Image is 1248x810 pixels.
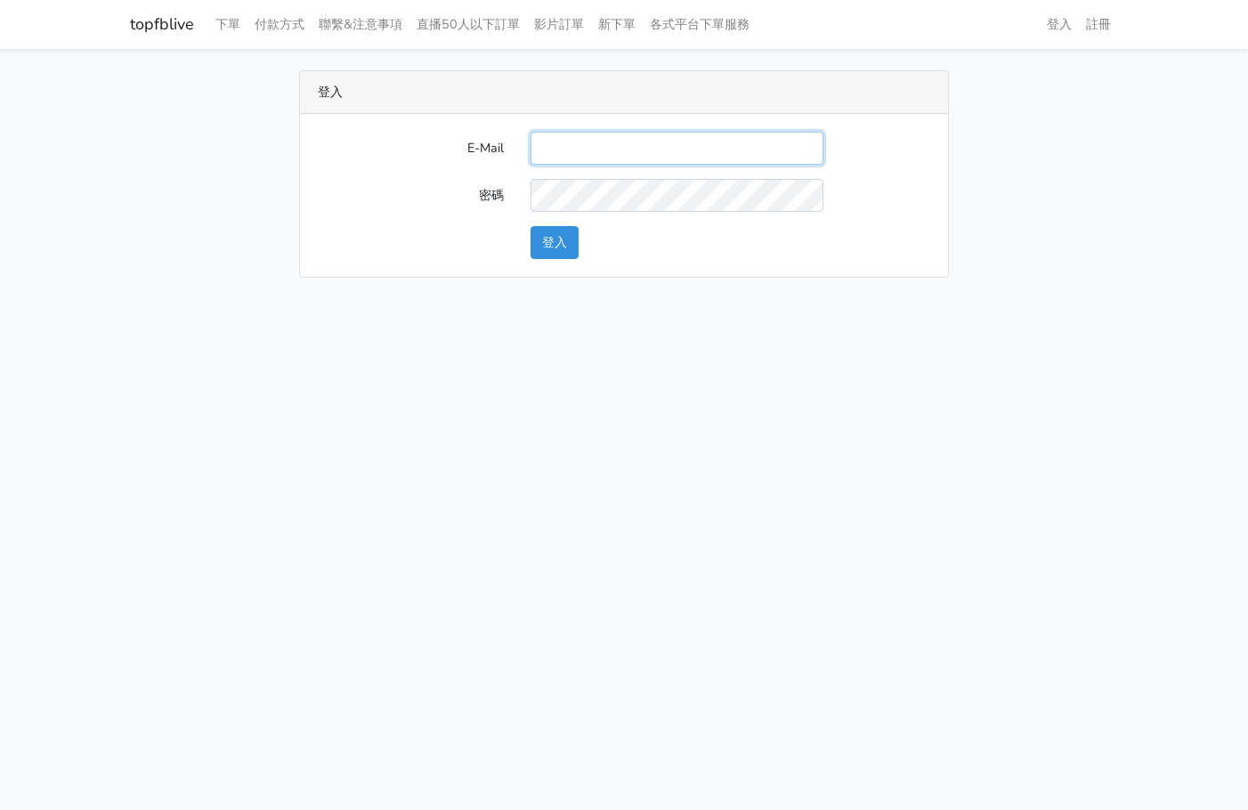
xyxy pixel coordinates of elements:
div: 登入 [300,71,948,114]
a: 付款方式 [247,7,312,42]
a: 新下單 [591,7,643,42]
a: 影片訂單 [527,7,591,42]
label: 密碼 [304,179,517,212]
a: 各式平台下單服務 [643,7,757,42]
a: 註冊 [1079,7,1118,42]
a: 登入 [1040,7,1079,42]
button: 登入 [531,226,579,259]
a: 聯繫&注意事項 [312,7,409,42]
a: topfblive [130,7,194,42]
label: E-Mail [304,132,517,165]
a: 下單 [208,7,247,42]
a: 直播50人以下訂單 [409,7,527,42]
